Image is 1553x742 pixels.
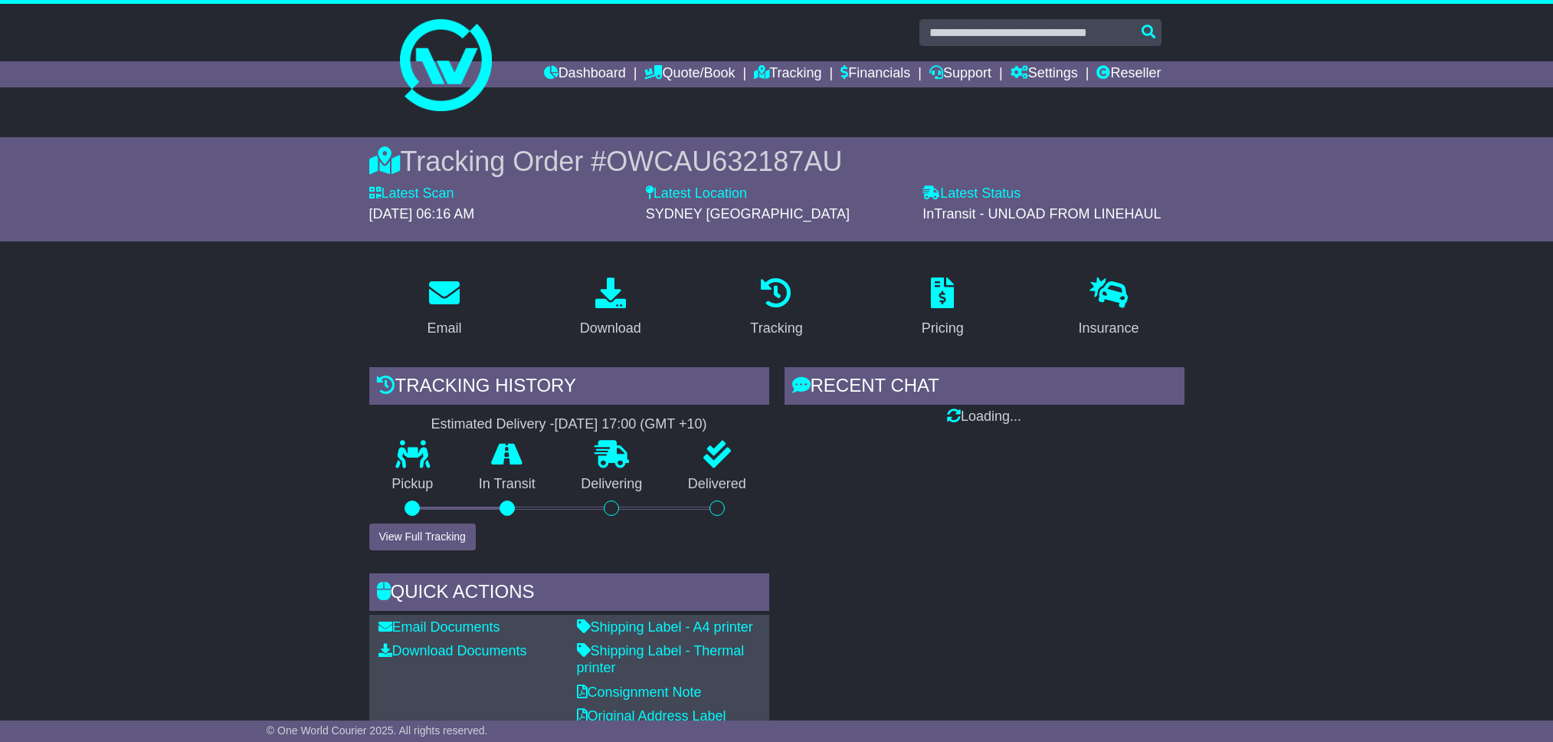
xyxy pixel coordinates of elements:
div: Tracking Order # [369,145,1184,178]
span: OWCAU632187AU [606,146,842,177]
a: Reseller [1096,61,1161,87]
label: Latest Location [646,185,747,202]
span: SYDNEY [GEOGRAPHIC_DATA] [646,206,850,222]
div: [DATE] 17:00 (GMT +10) [555,416,707,433]
div: Download [580,318,641,339]
a: Pricing [912,272,974,344]
p: Delivered [665,476,769,493]
a: Download [570,272,651,344]
span: [DATE] 06:16 AM [369,206,475,222]
div: Estimated Delivery - [369,416,769,433]
label: Latest Status [922,185,1021,202]
a: Insurance [1069,272,1149,344]
p: Pickup [369,476,457,493]
a: Financials [840,61,910,87]
a: Dashboard [544,61,626,87]
a: Download Documents [378,643,527,658]
a: Email [417,272,471,344]
div: Insurance [1079,318,1139,339]
a: Consignment Note [577,685,702,700]
span: © One World Courier 2025. All rights reserved. [267,724,488,737]
button: View Full Tracking [369,524,476,550]
a: Tracking [754,61,821,87]
div: Quick Actions [369,573,769,615]
div: RECENT CHAT [785,367,1184,409]
a: Support [929,61,991,87]
div: Pricing [922,318,964,339]
a: Shipping Label - Thermal printer [577,643,745,675]
a: Quote/Book [644,61,735,87]
div: Tracking history [369,367,769,409]
a: Shipping Label - A4 printer [577,619,753,635]
p: Delivering [559,476,666,493]
p: In Transit [456,476,559,493]
a: Settings [1011,61,1078,87]
span: InTransit - UNLOAD FROM LINEHAUL [922,206,1161,222]
div: Loading... [785,409,1184,425]
a: Original Address Label [577,708,726,724]
div: Tracking [750,318,802,339]
a: Email Documents [378,619,500,635]
div: Email [427,318,461,339]
a: Tracking [740,272,812,344]
label: Latest Scan [369,185,454,202]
